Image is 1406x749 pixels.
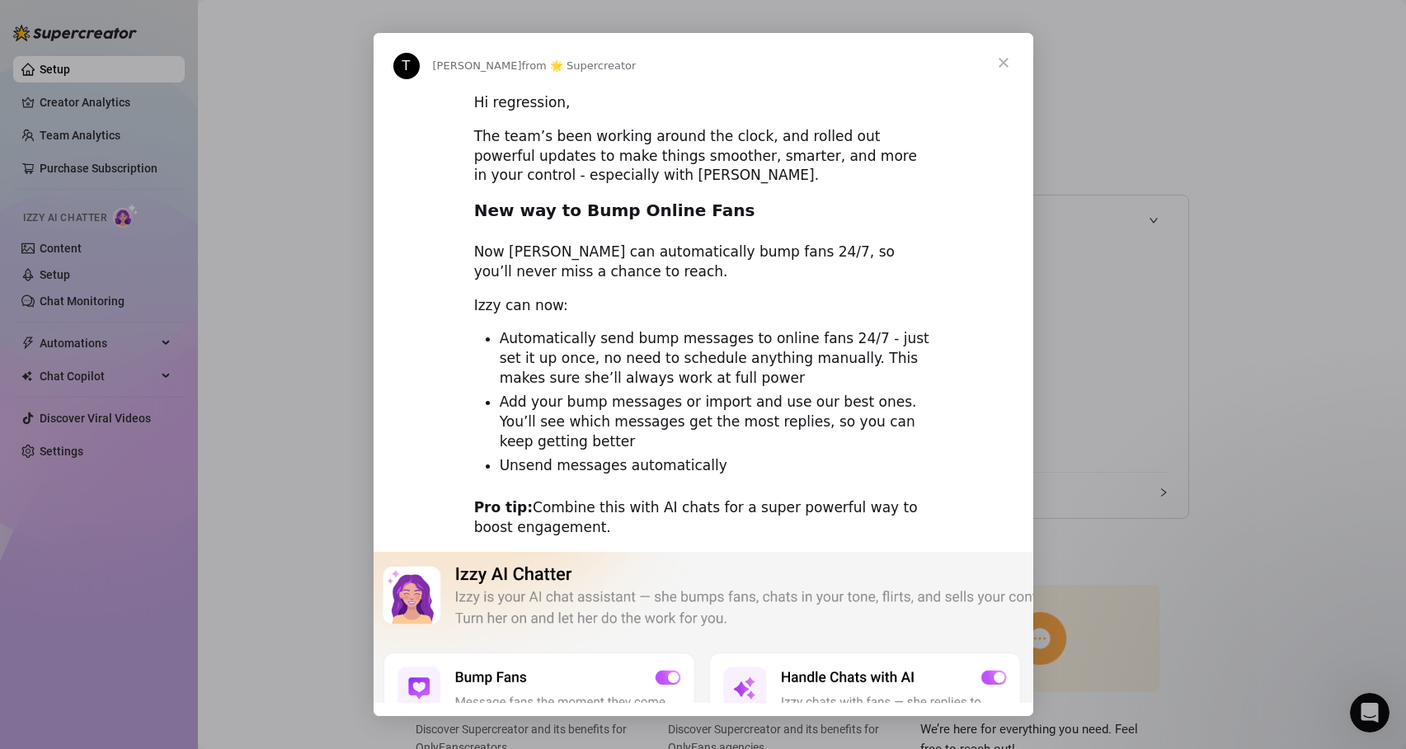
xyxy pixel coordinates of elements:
[522,59,637,72] span: from 🌟 Supercreator
[433,59,522,72] span: [PERSON_NAME]
[500,329,933,389] li: Automatically send bump messages to online fans 24/7 - just set it up once, no need to schedule a...
[393,53,420,79] div: Profile image for Tanya
[474,93,933,113] div: Hi regression,
[474,499,533,516] b: Pro tip:
[474,243,933,282] div: Now [PERSON_NAME] can automatically bump fans 24/7, so you’ll never miss a chance to reach.
[974,33,1033,92] span: Close
[474,498,933,538] div: Combine this with AI chats for a super powerful way to boost engagement.
[474,127,933,186] div: The team’s been working around the clock, and rolled out powerful updates to make things smoother...
[500,456,933,476] li: Unsend messages automatically
[474,296,933,316] div: Izzy can now:
[474,200,933,230] h2: New way to Bump Online Fans
[500,393,933,452] li: Add your bump messages or import and use our best ones. You’ll see which messages get the most re...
